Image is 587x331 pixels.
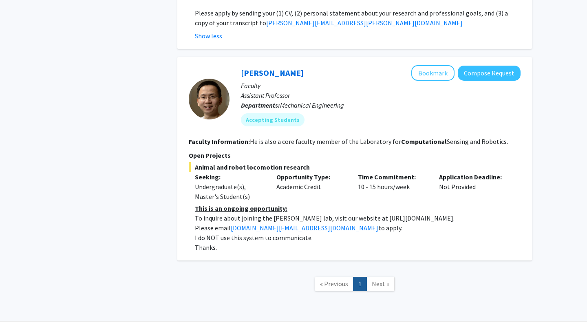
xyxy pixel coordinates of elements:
[189,137,250,146] b: Faculty Information:
[195,172,264,182] p: Seeking:
[195,223,521,233] p: Please email to apply.
[280,101,344,109] span: Mechanical Engineering
[439,172,508,182] p: Application Deadline:
[270,172,352,201] div: Academic Credit
[195,213,521,223] p: To inquire about joining the [PERSON_NAME] lab, visit our website at [URL][DOMAIN_NAME].
[195,233,521,243] p: I do NOT use this system to communicate.
[433,172,514,201] div: Not Provided
[189,150,521,160] p: Open Projects
[352,172,433,201] div: 10 - 15 hours/week
[241,68,304,78] a: [PERSON_NAME]
[315,277,353,291] a: Previous Page
[241,90,521,100] p: Assistant Professor
[372,280,389,288] span: Next »
[401,137,447,146] b: Computational
[320,280,348,288] span: « Previous
[195,8,521,28] p: Please apply by sending your (1) CV, (2) personal statement about your research and professional ...
[276,172,346,182] p: Opportunity Type:
[241,113,305,126] mat-chip: Accepting Students
[189,162,521,172] span: Animal and robot locomotion research
[195,204,287,212] u: This is an ongoing opportunity:
[366,277,395,291] a: Next Page
[411,65,455,81] button: Add Chen Li to Bookmarks
[6,294,35,325] iframe: Chat
[195,182,264,201] div: Undergraduate(s), Master's Student(s)
[458,66,521,81] button: Compose Request to Chen Li
[195,31,222,41] button: Show less
[250,137,508,146] fg-read-more: He is also a core faculty member of the Laboratory for Sensing and Robotics.
[231,224,378,232] a: [DOMAIN_NAME][EMAIL_ADDRESS][DOMAIN_NAME]
[241,81,521,90] p: Faculty
[195,243,521,252] p: Thanks.
[266,19,463,27] a: [PERSON_NAME][EMAIL_ADDRESS][PERSON_NAME][DOMAIN_NAME]
[177,269,532,302] nav: Page navigation
[241,101,280,109] b: Departments:
[358,172,427,182] p: Time Commitment:
[353,277,367,291] a: 1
